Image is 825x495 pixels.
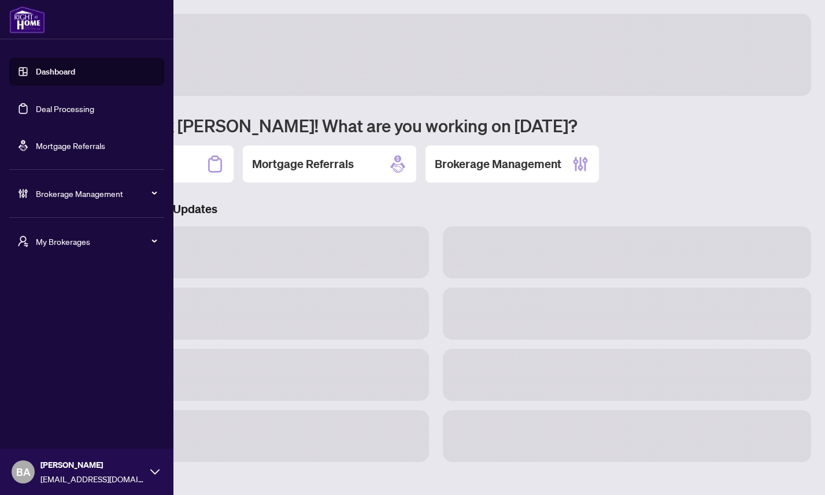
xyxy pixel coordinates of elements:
h3: Brokerage & Industry Updates [60,201,811,217]
h2: Brokerage Management [435,156,561,172]
img: logo [9,6,45,34]
span: [PERSON_NAME] [40,459,145,471]
span: [EMAIL_ADDRESS][DOMAIN_NAME] [40,472,145,485]
span: user-switch [17,236,29,247]
span: BA [16,464,31,480]
a: Mortgage Referrals [36,140,105,151]
a: Deal Processing [36,103,94,114]
span: Brokerage Management [36,187,156,200]
h2: Mortgage Referrals [252,156,354,172]
h1: Welcome back [PERSON_NAME]! What are you working on [DATE]? [60,114,811,136]
span: My Brokerages [36,235,156,248]
a: Dashboard [36,66,75,77]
